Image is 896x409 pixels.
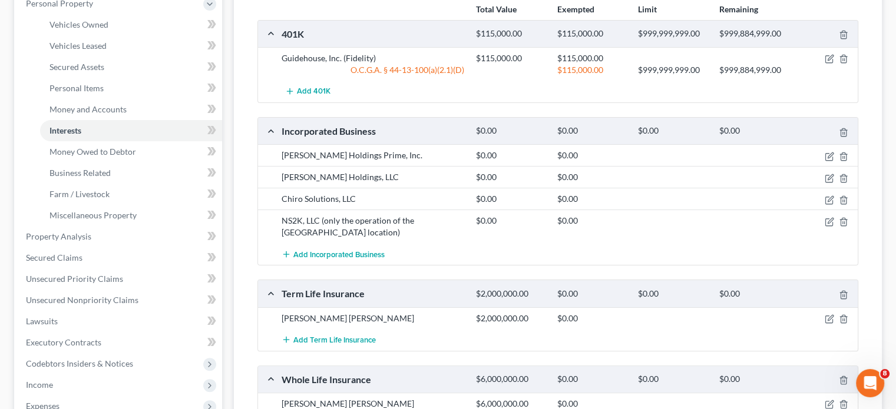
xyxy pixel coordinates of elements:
div: $0.00 [713,374,794,385]
div: Chiro Solutions, LLC [276,193,470,205]
div: $0.00 [632,288,713,300]
div: Incorporated Business [276,125,470,137]
span: Add 401K [297,87,330,97]
span: Executory Contracts [26,337,101,347]
span: Business Related [49,168,111,178]
a: Miscellaneous Property [40,205,222,226]
a: Money Owed to Debtor [40,141,222,162]
strong: Remaining [719,4,758,14]
span: Secured Assets [49,62,104,72]
strong: Exempted [557,4,594,14]
a: Executory Contracts [16,332,222,353]
a: Business Related [40,162,222,184]
span: Secured Claims [26,252,82,262]
button: Add 401K [282,81,333,102]
a: Money and Accounts [40,99,222,120]
span: Vehicles Leased [49,41,107,51]
div: $2,000,000.00 [470,288,551,300]
div: $115,000.00 [470,52,551,64]
div: $999,999,999.00 [632,64,713,76]
div: [PERSON_NAME] • 2h ago [19,218,111,225]
button: go back [8,5,30,27]
div: $0.00 [632,125,713,137]
div: $115,000.00 [551,52,632,64]
div: $2,000,000.00 [470,312,551,324]
span: Income [26,380,53,390]
div: NS2K, LLC (only the operation of the [GEOGRAPHIC_DATA] location) [276,215,470,238]
strong: Total Value [476,4,517,14]
span: Farm / Livestock [49,189,110,199]
span: Lawsuits [26,316,58,326]
span: Add Incorporated Business [293,250,385,259]
div: $0.00 [551,171,632,183]
img: Profile image for Katie [34,6,52,25]
div: $999,999,999.00 [632,28,713,39]
div: $0.00 [551,125,632,137]
iframe: Intercom live chat [856,369,884,397]
b: 🚨ATTN: [GEOGRAPHIC_DATA] of [US_STATE] [19,100,168,121]
div: $0.00 [470,215,551,227]
div: $0.00 [551,374,632,385]
span: Money Owed to Debtor [49,147,136,157]
a: Unsecured Nonpriority Claims [16,290,222,311]
div: [PERSON_NAME] [PERSON_NAME] [276,312,470,324]
a: Farm / Livestock [40,184,222,205]
span: Interests [49,125,81,135]
div: 🚨ATTN: [GEOGRAPHIC_DATA] of [US_STATE]The court has added a new Credit Counseling Field that we n... [9,92,193,216]
div: $0.00 [632,374,713,385]
button: Send a message… [202,314,221,333]
div: O.C.G.A. § 44-13-100(a)(2.1)(D) [276,64,470,76]
div: $0.00 [470,149,551,161]
a: Secured Claims [16,247,222,268]
div: 401K [276,28,470,40]
a: Unsecured Priority Claims [16,268,222,290]
div: $6,000,000.00 [470,374,551,385]
div: [PERSON_NAME] Holdings Prime, Inc. [276,149,470,161]
span: Property Analysis [26,231,91,241]
span: Money and Accounts [49,104,127,114]
div: Close [207,5,228,26]
a: Interests [40,120,222,141]
button: Upload attachment [56,319,65,328]
span: Miscellaneous Property [49,210,137,220]
div: $0.00 [713,125,794,137]
div: $0.00 [470,193,551,205]
button: Add Incorporated Business [282,243,385,265]
div: Katie says… [9,92,226,242]
span: Unsecured Priority Claims [26,274,123,284]
div: Term Life Insurance [276,287,470,300]
div: [PERSON_NAME] Holdings, LLC [276,171,470,183]
a: Property Analysis [16,226,222,247]
a: Vehicles Owned [40,14,222,35]
span: Codebtors Insiders & Notices [26,358,133,368]
span: Vehicles Owned [49,19,108,29]
div: $0.00 [551,288,632,300]
span: 8 [880,369,890,378]
span: Add Term Life Insurance [293,335,376,344]
strong: Limit [638,4,657,14]
textarea: Message… [10,294,226,314]
div: Whole Life Insurance [276,373,470,385]
span: Unsecured Nonpriority Claims [26,295,138,305]
a: Secured Assets [40,56,222,78]
a: Personal Items [40,78,222,99]
div: $999,884,999.00 [713,28,794,39]
div: $115,000.00 [470,28,551,39]
div: The court has added a new Credit Counseling Field that we need to update upon filing. Please remo... [19,128,184,209]
a: Lawsuits [16,311,222,332]
div: Guidehouse, Inc. (Fidelity) [276,52,470,64]
div: $0.00 [470,125,551,137]
button: Add Term Life Insurance [282,329,376,351]
div: $0.00 [551,193,632,205]
h1: [PERSON_NAME] [57,6,134,15]
div: $0.00 [713,288,794,300]
div: $0.00 [470,171,551,183]
div: $0.00 [551,215,632,227]
div: $0.00 [551,312,632,324]
div: $115,000.00 [551,64,632,76]
p: Active 1h ago [57,15,110,26]
div: $115,000.00 [551,28,632,39]
div: $0.00 [551,149,632,161]
span: Personal Items [49,83,104,93]
button: Home [184,5,207,27]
